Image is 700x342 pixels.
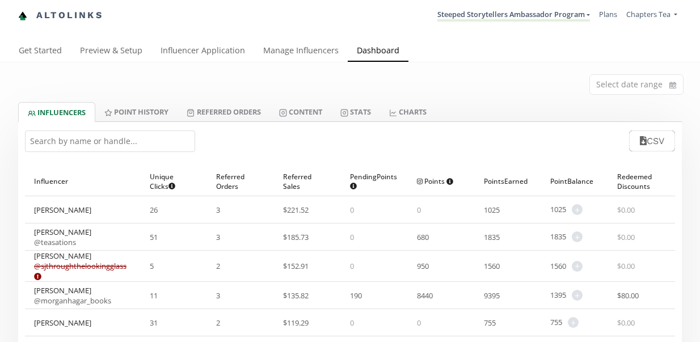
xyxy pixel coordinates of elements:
span: 1395 [550,290,566,301]
a: @morganhagar_books [34,295,111,306]
div: Referred Sales [283,167,332,196]
span: $ 152.91 [283,261,309,271]
a: @teasations [34,237,76,247]
a: Altolinks [18,6,103,25]
span: 950 [417,261,429,271]
span: 1835 [550,231,566,242]
a: Preview & Setup [71,40,151,63]
a: Get Started [10,40,71,63]
span: 2 [216,318,220,328]
span: 1835 [484,232,500,242]
a: Chapters Tea [626,9,677,22]
span: 0 [417,318,421,328]
span: 1025 [484,205,500,215]
iframe: chat widget [11,11,48,45]
input: Search by name or handle... [25,130,195,152]
span: $ 0.00 [617,205,635,215]
div: Referred Orders [216,167,265,196]
span: 2 [216,261,220,271]
span: 190 [350,290,362,301]
span: 26 [150,205,158,215]
span: 11 [150,290,158,301]
a: Manage Influencers [254,40,348,63]
span: + [572,290,583,301]
a: Dashboard [348,40,408,63]
span: 9395 [484,290,500,301]
span: $ 119.29 [283,318,309,328]
span: + [572,231,583,242]
span: 755 [550,317,562,328]
span: Pending Points [350,172,397,191]
div: Influencer [34,167,132,196]
span: 3 [216,290,220,301]
div: [PERSON_NAME] [34,285,111,306]
span: + [572,204,583,215]
span: 51 [150,232,158,242]
a: Influencer Application [151,40,254,63]
span: 1025 [550,204,566,215]
span: 31 [150,318,158,328]
span: 3 [216,205,220,215]
span: 0 [350,232,354,242]
span: 0 [350,205,354,215]
div: Point Balance [550,167,599,196]
span: 3 [216,232,220,242]
span: 0 [350,261,354,271]
span: 8440 [417,290,433,301]
div: [PERSON_NAME] [34,251,132,281]
svg: calendar [669,79,676,91]
span: $ 221.52 [283,205,309,215]
span: 680 [417,232,429,242]
a: Stats [331,102,380,121]
span: Unique Clicks [150,172,189,191]
div: Redeemed Discounts [617,167,666,196]
span: $ 135.82 [283,290,309,301]
span: Points [417,176,454,186]
a: Steeped Storytellers Ambassador Program [437,9,590,22]
span: 755 [484,318,496,328]
span: 5 [150,261,154,271]
a: Referred Orders [178,102,269,121]
span: + [572,261,583,272]
span: $ 0.00 [617,232,635,242]
button: CSV [629,130,675,151]
span: Chapters Tea [626,9,671,19]
a: CHARTS [380,102,436,121]
span: $ 80.00 [617,290,639,301]
a: INFLUENCERS [18,102,95,122]
span: $ 185.73 [283,232,309,242]
a: Content [270,102,331,121]
a: Point HISTORY [95,102,178,121]
div: Points Earned [484,167,533,196]
div: [PERSON_NAME] [34,318,91,328]
span: $ 0.00 [617,261,635,271]
div: [PERSON_NAME] [34,205,91,215]
a: Plans [599,9,617,19]
a: @sjthroughthelookingglass [34,261,126,281]
span: 0 [350,318,354,328]
span: 1560 [550,261,566,272]
span: + [568,317,579,328]
div: [PERSON_NAME] [34,227,91,247]
span: $ 0.00 [617,318,635,328]
span: 1560 [484,261,500,271]
span: 0 [417,205,421,215]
